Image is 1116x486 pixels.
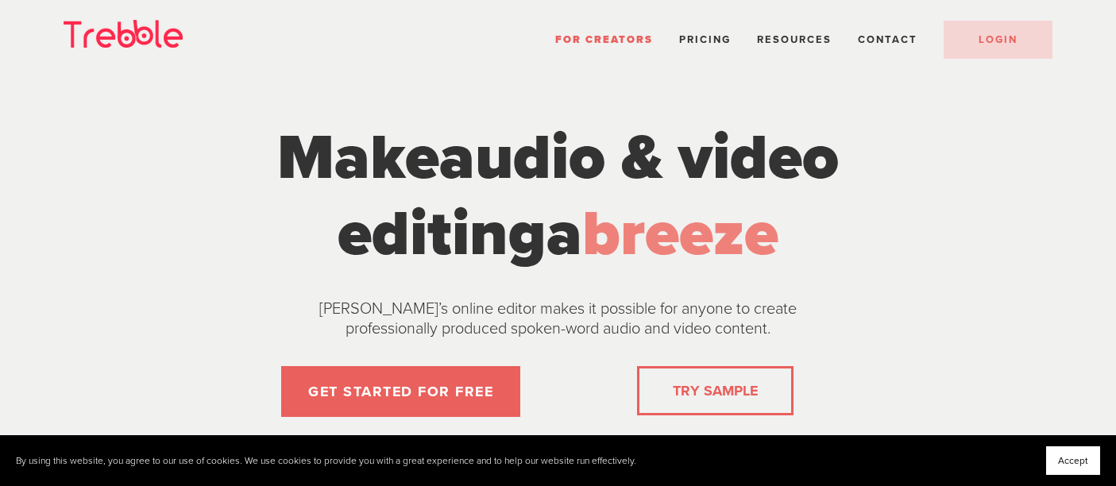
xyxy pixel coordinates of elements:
[16,455,636,467] p: By using this website, you agree to our use of cookies. We use cookies to provide you with a grea...
[439,120,839,196] span: audio & video
[679,33,731,46] a: Pricing
[944,21,1052,59] a: LOGIN
[261,120,856,272] h1: Make a
[338,196,546,272] span: editing
[1046,446,1100,475] button: Accept
[858,33,917,46] a: Contact
[1058,455,1088,466] span: Accept
[757,33,832,46] span: Resources
[64,20,183,48] img: Trebble
[582,196,778,272] span: breeze
[281,366,520,417] a: GET STARTED FOR FREE
[555,33,653,46] a: For Creators
[979,33,1018,46] span: LOGIN
[666,375,764,407] a: TRY SAMPLE
[280,299,836,339] p: [PERSON_NAME]’s online editor makes it possible for anyone to create professionally produced spok...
